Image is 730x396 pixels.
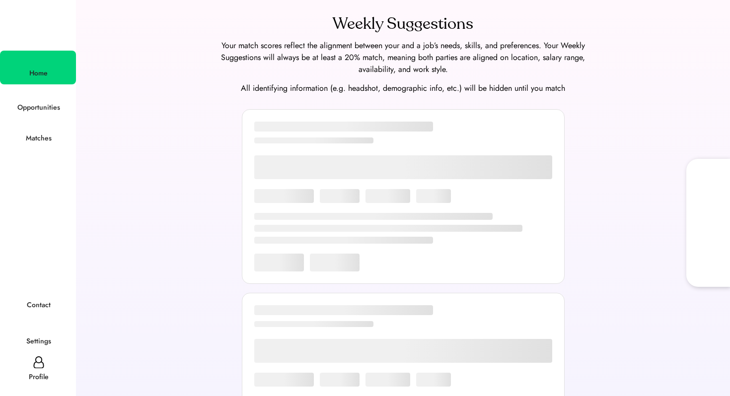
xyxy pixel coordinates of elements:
img: yH5BAEAAAAALAAAAAABAAEAAAIBRAA7 [33,88,44,99]
div: Home [1,67,76,79]
div: Matches [1,132,76,144]
div: All identifying information (e.g. headshot, demographic info, etc.) will be hidden until you match [88,82,718,94]
img: yH5BAEAAAAALAAAAAABAAEAAAIBRAA7 [701,171,715,185]
img: yH5BAEAAAAALAAAAAABAAEAAAIBRAA7 [701,215,715,230]
img: yH5BAEAAAAALAAAAAABAAEAAAIBRAA7 [33,123,44,130]
img: yH5BAEAAAAALAAAAAABAAEAAAIBRAA7 [33,320,45,333]
img: yH5BAEAAAAALAAAAAABAAEAAAIBRAA7 [701,238,715,252]
div: Contact [1,299,76,311]
div: Weekly Suggestions [333,12,473,36]
img: Forward logo [10,8,67,38]
img: yH5BAEAAAAALAAAAAABAAEAAAIBRAA7 [33,55,45,65]
img: yH5BAEAAAAALAAAAAABAAEAAAIBRAA7 [701,261,715,275]
div: Your match scores reflect the alignment between your and a job’s needs, skills, and preferences. ... [210,40,597,75]
div: Settings [1,335,76,347]
img: yH5BAEAAAAALAAAAAABAAEAAAIBRAA7 [33,283,45,296]
div: Opportunities [1,102,76,114]
div: Profile [1,371,76,383]
img: yH5BAEAAAAALAAAAAABAAEAAAIBRAA7 [701,193,715,207]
